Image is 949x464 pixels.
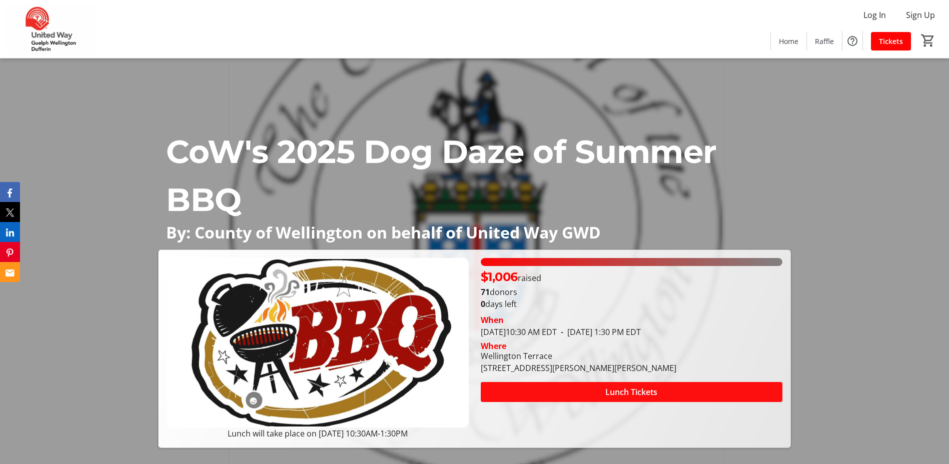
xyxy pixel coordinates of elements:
[166,223,783,241] p: By: County of Wellington on behalf of United Way GWD
[871,32,911,50] a: Tickets
[557,326,641,337] span: [DATE] 1:30 PM EDT
[906,9,935,21] span: Sign Up
[557,326,567,337] span: -
[898,7,943,23] button: Sign Up
[481,286,782,298] p: donors
[481,350,676,362] div: Wellington Terrace
[167,258,468,427] img: Campaign CTA Media Photo
[815,36,834,46] span: Raffle
[481,298,485,309] span: 0
[879,36,903,46] span: Tickets
[481,298,782,310] p: days left
[481,326,557,337] span: [DATE] 10:30 AM EDT
[771,32,806,50] a: Home
[863,9,886,21] span: Log In
[166,127,783,223] p: CoW's 2025 Dog Daze of Summer BBQ
[481,268,541,286] p: raised
[779,36,798,46] span: Home
[167,427,468,439] p: Lunch will take place on [DATE] 10:30AM-1:30PM
[481,258,782,266] div: 100% of fundraising goal reached
[919,31,937,49] button: Cart
[481,286,490,297] b: 71
[481,342,506,350] div: Where
[481,382,782,402] button: Lunch Tickets
[481,314,504,326] div: When
[6,4,95,54] img: United Way Guelph Wellington Dufferin's Logo
[807,32,842,50] a: Raffle
[855,7,894,23] button: Log In
[605,386,657,398] span: Lunch Tickets
[842,31,862,51] button: Help
[481,269,518,284] span: $1,006
[481,362,676,374] div: [STREET_ADDRESS][PERSON_NAME][PERSON_NAME]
